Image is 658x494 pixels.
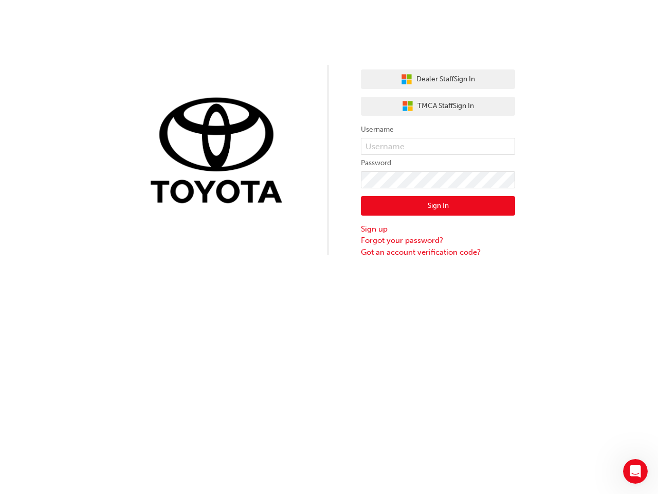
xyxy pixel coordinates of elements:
[361,123,515,136] label: Username
[361,97,515,116] button: TMCA StaffSign In
[361,138,515,155] input: Username
[143,95,297,209] img: Trak
[361,223,515,235] a: Sign up
[361,157,515,169] label: Password
[623,459,648,484] iframe: Intercom live chat
[361,246,515,258] a: Got an account verification code?
[361,235,515,246] a: Forgot your password?
[416,74,475,85] span: Dealer Staff Sign In
[361,69,515,89] button: Dealer StaffSign In
[361,196,515,216] button: Sign In
[417,100,474,112] span: TMCA Staff Sign In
